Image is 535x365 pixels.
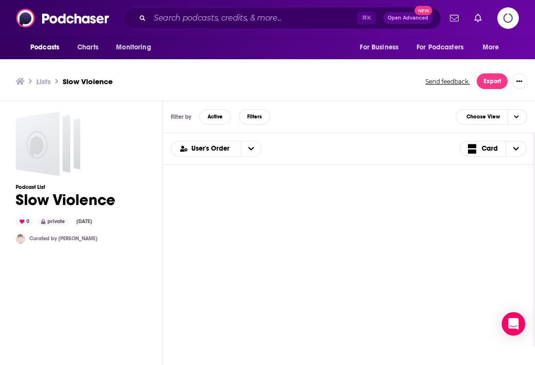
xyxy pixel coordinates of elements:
[199,109,231,125] button: Active
[16,217,33,226] div: 0
[497,7,519,29] span: Logging in
[417,41,464,54] span: For Podcasters
[357,12,375,24] span: ⌘ K
[208,114,223,119] span: Active
[415,6,432,15] span: New
[483,41,499,54] span: More
[241,141,261,156] button: open menu
[36,77,51,86] a: Lists
[109,38,163,57] button: open menu
[29,235,97,242] a: Curated by [PERSON_NAME]
[171,145,241,152] button: open menu
[123,7,441,29] div: Search podcasts, credits, & more...
[63,77,113,86] h3: Slow Violence
[410,38,478,57] button: open menu
[191,145,233,152] span: User's Order
[116,41,151,54] span: Monitoring
[456,109,527,125] button: Choose View
[383,12,433,24] button: Open AdvancedNew
[77,41,98,54] span: Charts
[459,111,508,124] span: Choose View
[502,312,525,336] div: Open Intercom Messenger
[171,141,262,157] h2: Choose List sort
[482,145,498,152] span: Card
[360,41,398,54] span: For Business
[71,38,104,57] a: Charts
[72,218,96,226] div: [DATE]
[16,112,80,176] a: Slow Violence
[446,10,463,26] a: Show notifications dropdown
[171,114,191,120] h3: Filter by
[16,9,110,27] img: Podchaser - Follow, Share and Rate Podcasts
[23,38,72,57] button: open menu
[477,73,508,89] button: Export
[476,38,512,57] button: open menu
[16,234,25,244] img: Liz
[30,41,59,54] span: Podcasts
[239,109,270,125] button: Filters
[470,10,486,26] a: Show notifications dropdown
[16,190,116,209] h1: Slow Violence
[37,217,69,226] div: private
[388,16,428,21] span: Open Advanced
[150,10,357,26] input: Search podcasts, credits, & more...
[353,38,411,57] button: open menu
[16,184,116,190] h3: Podcast List
[512,73,527,89] button: Show More Button
[247,114,262,119] span: Filters
[422,77,473,86] button: Send feedback.
[460,141,527,157] button: Choose View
